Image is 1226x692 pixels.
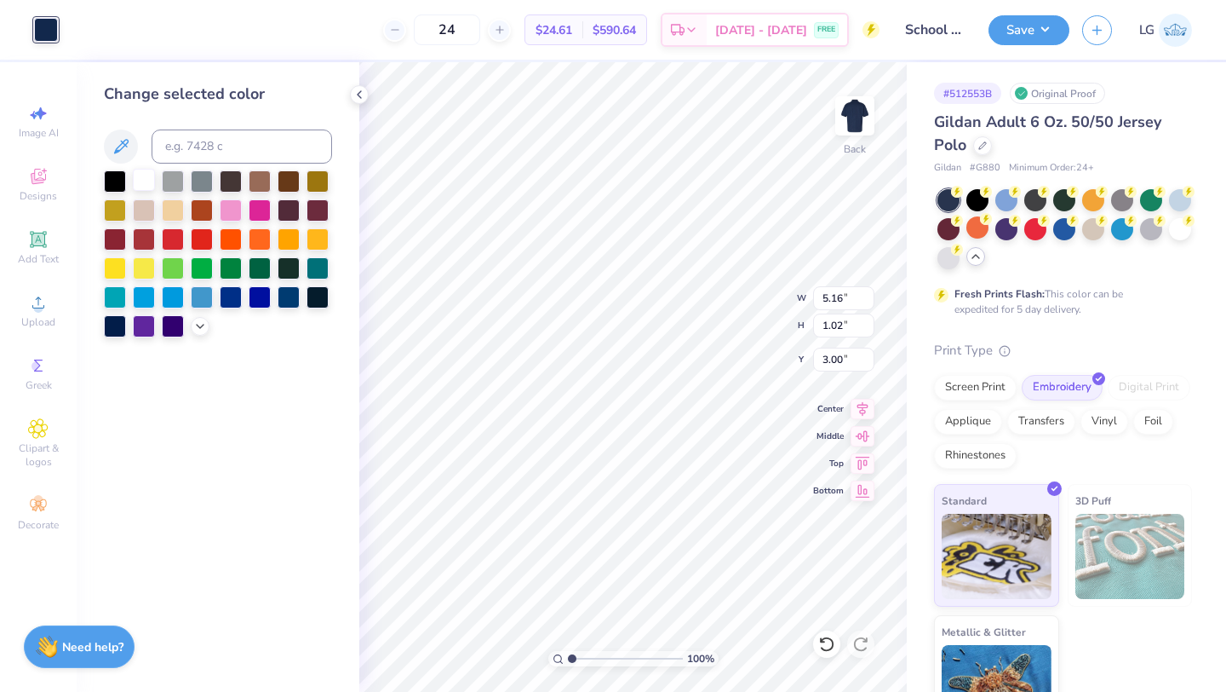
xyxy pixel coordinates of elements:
[844,141,866,157] div: Back
[593,21,636,39] span: $590.64
[9,441,68,469] span: Clipart & logos
[934,409,1002,435] div: Applique
[1007,409,1075,435] div: Transfers
[813,458,844,470] span: Top
[1139,20,1154,40] span: LG
[687,651,714,666] span: 100 %
[988,15,1069,45] button: Save
[1139,14,1192,47] a: LG
[1009,161,1094,176] span: Minimum Order: 24 +
[18,518,59,532] span: Decorate
[942,492,987,510] span: Standard
[934,341,1192,360] div: Print Type
[934,375,1017,401] div: Screen Print
[19,126,59,140] span: Image AI
[1075,492,1111,510] span: 3D Puff
[1159,14,1192,47] img: Lijo George
[62,639,123,655] strong: Need help?
[104,83,332,106] div: Change selected color
[18,252,59,266] span: Add Text
[892,13,976,47] input: Untitled Design
[1108,375,1190,401] div: Digital Print
[414,14,480,45] input: – –
[954,287,1045,301] strong: Fresh Prints Flash:
[20,189,57,203] span: Designs
[942,514,1051,599] img: Standard
[1022,375,1103,401] div: Embroidery
[536,21,572,39] span: $24.61
[934,83,1001,104] div: # 512553B
[715,21,807,39] span: [DATE] - [DATE]
[26,378,52,392] span: Greek
[813,485,844,497] span: Bottom
[1010,83,1105,104] div: Original Proof
[970,161,1000,176] span: # G880
[838,99,872,133] img: Back
[942,623,1026,641] span: Metallic & Glitter
[152,130,332,164] input: e.g. 7428 c
[813,430,844,442] span: Middle
[934,161,961,176] span: Gildan
[954,286,1164,317] div: This color can be expedited for 5 day delivery.
[813,403,844,415] span: Center
[1080,409,1128,435] div: Vinyl
[1133,409,1173,435] div: Foil
[21,315,55,329] span: Upload
[1075,514,1185,599] img: 3D Puff
[934,112,1161,155] span: Gildan Adult 6 Oz. 50/50 Jersey Polo
[817,24,835,36] span: FREE
[934,443,1017,469] div: Rhinestones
